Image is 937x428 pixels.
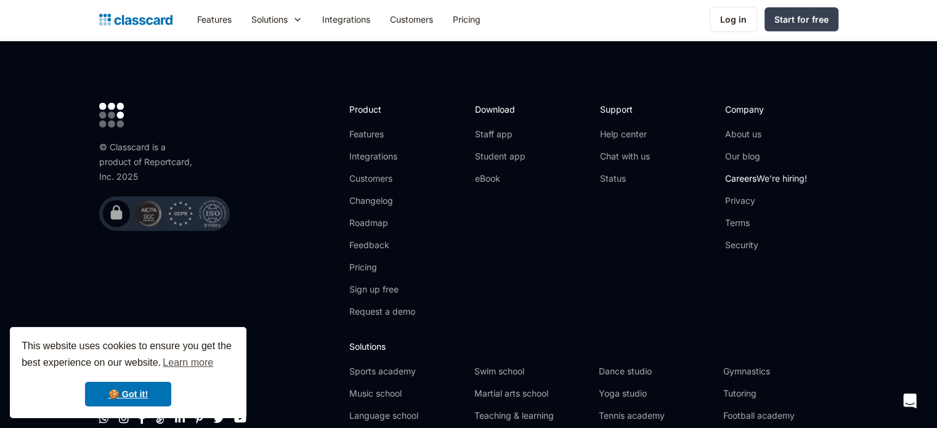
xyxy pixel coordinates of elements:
a: dismiss cookie message [85,382,171,406]
a: Integrations [349,150,415,163]
a:  [119,412,129,424]
a: Dance studio [599,365,713,378]
a:  [139,412,145,424]
a: Music school [349,387,464,400]
a: Sports academy [349,365,464,378]
a: Martial arts school [474,387,588,400]
a: Request a demo [349,305,415,318]
a: Teaching & learning [474,410,588,422]
h2: Solutions [349,340,838,353]
a: Roadmap [349,217,415,229]
h2: Company [725,103,807,116]
a: Help center [600,128,650,140]
a: Chat with us [600,150,650,163]
a: Student app [474,150,525,163]
a: Language school [349,410,464,422]
a: Yoga studio [599,387,713,400]
a: Log in [710,7,757,32]
a:  [195,412,203,424]
span: We're hiring! [756,173,807,184]
a: Staff app [474,128,525,140]
a: CareersWe're hiring! [725,172,807,185]
a: Status [600,172,650,185]
a: Security [725,239,807,251]
h2: Product [349,103,415,116]
a: Terms [725,217,807,229]
a: home [99,11,172,28]
a: Customers [349,172,415,185]
a: Features [349,128,415,140]
div: © Classcard is a product of Reportcard, Inc. 2025 [99,140,198,184]
h2: Download [474,103,525,116]
a: Swim school [474,365,588,378]
a:  [175,412,185,424]
a: eBook [474,172,525,185]
a:  [213,412,224,424]
a: Privacy [725,195,807,207]
a: Football academy [723,410,838,422]
a: Customers [380,6,443,33]
div: Solutions [251,13,288,26]
a: Start for free [765,7,838,31]
div: cookieconsent [10,327,246,418]
a: Gymnastics [723,365,838,378]
a: Pricing [443,6,490,33]
h2: Support [600,103,650,116]
a: About us [725,128,807,140]
a: Features [187,6,241,33]
a: Integrations [312,6,380,33]
a: Feedback [349,239,415,251]
div: Solutions [241,6,312,33]
a: learn more about cookies [161,353,215,372]
span: This website uses cookies to ensure you get the best experience on our website. [22,339,235,372]
div: Open Intercom Messenger [895,386,925,416]
div: Start for free [774,13,829,26]
a: Changelog [349,195,415,207]
a: Pricing [349,261,415,273]
a:  [234,412,246,424]
a: Sign up free [349,283,415,296]
a: Tutoring [723,387,838,400]
a: Our blog [725,150,807,163]
a:  [155,412,165,424]
a: Tennis academy [599,410,713,422]
a:  [99,412,109,424]
div: Log in [720,13,747,26]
